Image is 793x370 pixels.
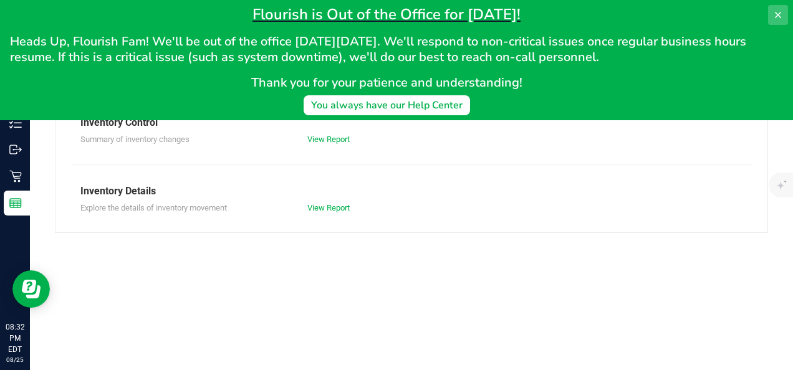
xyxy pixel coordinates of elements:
p: 08:32 PM EDT [6,321,24,355]
span: Flourish is Out of the Office for [DATE]! [252,4,521,24]
span: Heads Up, Flourish Fam! We'll be out of the office [DATE][DATE]. We'll respond to non-critical is... [10,33,749,65]
inline-svg: Retail [9,170,22,183]
iframe: Resource center [12,270,50,308]
inline-svg: Outbound [9,143,22,156]
p: 08/25 [6,355,24,364]
a: View Report [307,135,350,144]
inline-svg: Inventory [9,116,22,129]
div: You always have our Help Center [311,98,463,113]
div: Inventory Control [80,115,743,130]
inline-svg: Reports [9,197,22,209]
a: View Report [307,203,350,212]
span: Thank you for your patience and understanding! [251,74,522,91]
span: Explore the details of inventory movement [80,203,227,212]
span: Summary of inventory changes [80,135,190,144]
div: Inventory Details [80,184,743,199]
